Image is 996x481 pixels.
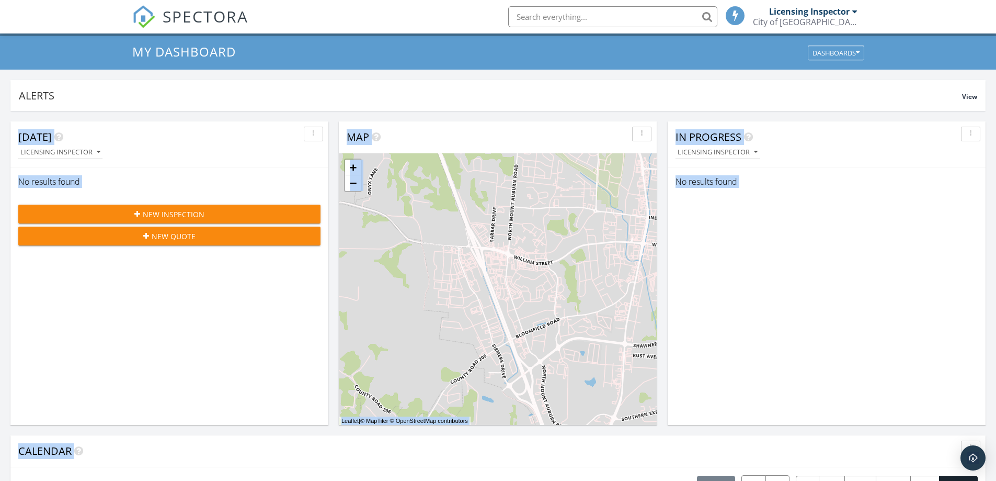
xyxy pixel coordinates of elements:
a: Leaflet [341,418,359,424]
button: New Quote [18,227,320,245]
div: City of Cape Girardeau [753,17,857,27]
span: [DATE] [18,130,52,144]
a: Zoom out [345,175,361,191]
span: Calendar [18,444,72,458]
a: © MapTiler [360,418,388,424]
span: SPECTORA [163,5,248,27]
div: Licensing Inspector [20,149,100,156]
span: New Inspection [143,209,204,220]
button: Dashboards [808,46,864,60]
a: Zoom in [345,160,361,175]
span: In Progress [676,130,741,144]
input: Search everything... [508,6,717,27]
div: No results found [10,167,328,196]
button: New Inspection [18,205,320,223]
span: New Quote [152,231,196,242]
div: Licensing Inspector [769,6,850,17]
button: Licensing Inspector [676,146,760,160]
a: © OpenStreetMap contributors [390,418,468,424]
a: SPECTORA [132,14,248,36]
span: View [962,92,977,101]
div: Alerts [19,88,962,103]
button: Licensing Inspector [18,146,102,160]
div: Open Intercom Messenger [960,445,986,471]
div: Licensing Inspector [678,149,758,156]
div: Dashboards [812,49,860,57]
span: Map [347,130,369,144]
img: The Best Home Inspection Software - Spectora [132,5,155,28]
div: No results found [668,167,986,196]
div: | [339,417,471,426]
span: My Dashboard [132,43,236,60]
